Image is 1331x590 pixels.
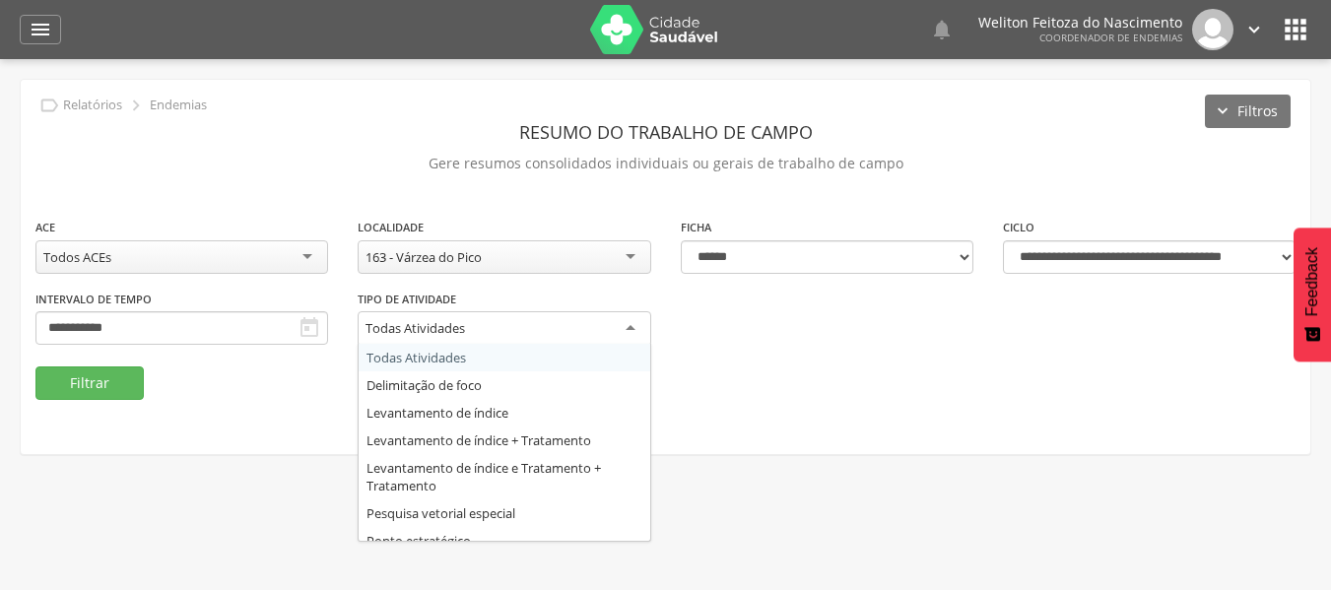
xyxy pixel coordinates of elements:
[1294,228,1331,361] button: Feedback - Mostrar pesquisa
[63,98,122,113] p: Relatórios
[358,292,456,307] label: Tipo de Atividade
[366,248,482,266] div: 163 - Várzea do Pico
[35,220,55,235] label: ACE
[1243,19,1265,40] i: 
[359,499,649,527] div: Pesquisa vetorial especial
[358,220,424,235] label: Localidade
[930,9,954,50] a: 
[930,18,954,41] i: 
[35,150,1296,177] p: Gere resumos consolidados individuais ou gerais de trabalho de campo
[35,292,152,307] label: Intervalo de Tempo
[359,399,649,426] div: Levantamento de índice
[1280,14,1311,45] i: 
[150,98,207,113] p: Endemias
[1003,220,1034,235] label: Ciclo
[359,527,649,555] div: Ponto estratégico
[298,316,321,340] i: 
[359,344,649,371] div: Todas Atividades
[1039,31,1182,44] span: Coordenador de Endemias
[43,248,111,266] div: Todos ACEs
[125,95,147,116] i: 
[1205,95,1291,128] button: Filtros
[1243,9,1265,50] a: 
[29,18,52,41] i: 
[978,16,1182,30] p: Weliton Feitoza do Nascimento
[366,319,465,337] div: Todas Atividades
[20,15,61,44] a: 
[38,95,60,116] i: 
[35,114,1296,150] header: Resumo do Trabalho de Campo
[359,426,649,454] div: Levantamento de índice + Tratamento
[1303,247,1321,316] span: Feedback
[359,454,649,499] div: Levantamento de índice e Tratamento + Tratamento
[359,371,649,399] div: Delimitação de foco
[35,366,144,400] button: Filtrar
[681,220,711,235] label: Ficha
